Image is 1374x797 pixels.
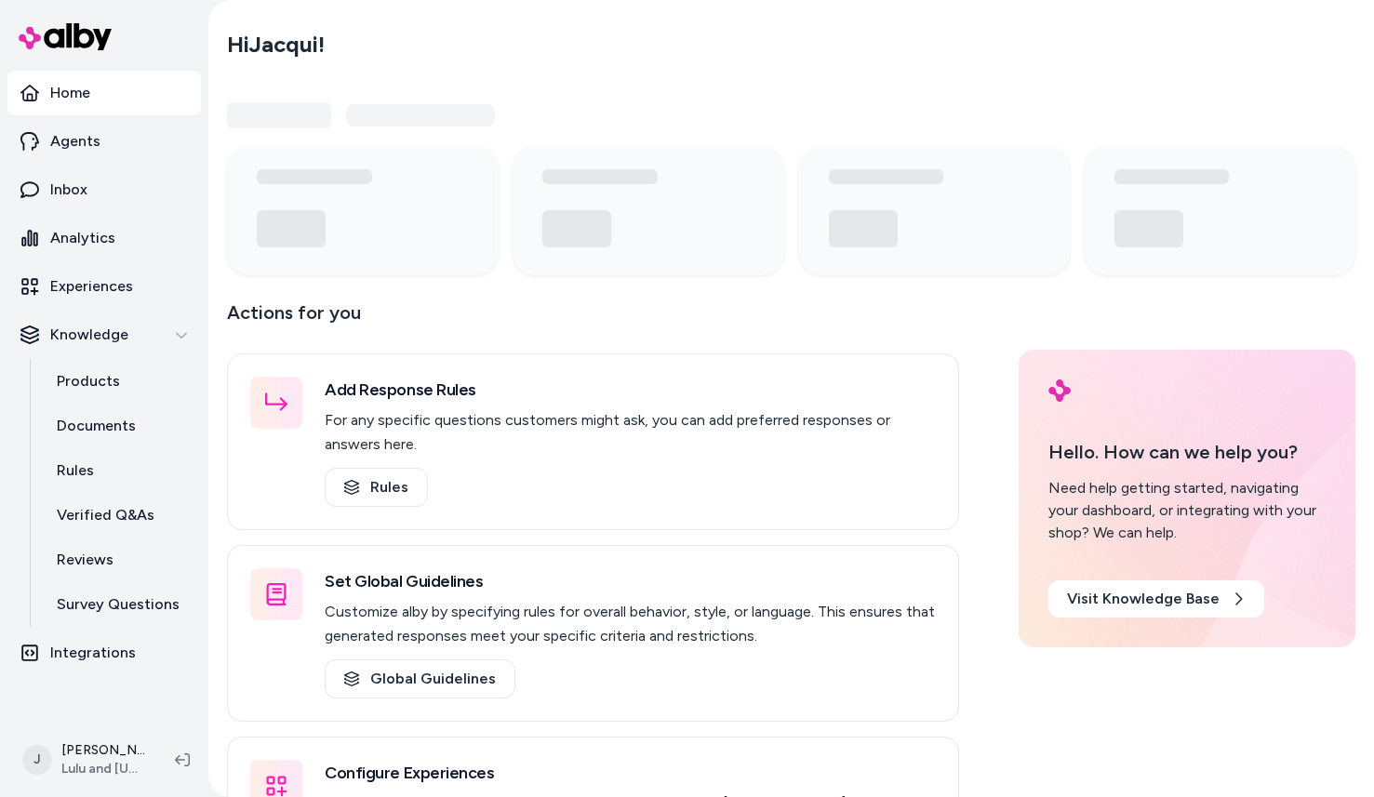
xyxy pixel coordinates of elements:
[50,82,90,104] p: Home
[325,600,936,648] p: Customize alby by specifying rules for overall behavior, style, or language. This ensures that ge...
[325,568,936,594] h3: Set Global Guidelines
[57,593,180,616] p: Survey Questions
[38,404,201,448] a: Documents
[50,275,133,298] p: Experiences
[61,760,145,778] span: Lulu and [US_STATE]
[325,408,936,457] p: For any specific questions customers might ask, you can add preferred responses or answers here.
[7,216,201,260] a: Analytics
[1048,438,1326,466] p: Hello. How can we help you?
[57,504,154,526] p: Verified Q&As
[57,459,94,482] p: Rules
[38,582,201,627] a: Survey Questions
[7,71,201,115] a: Home
[50,642,136,664] p: Integrations
[50,130,100,153] p: Agents
[7,264,201,309] a: Experiences
[38,493,201,538] a: Verified Q&As
[325,377,936,403] h3: Add Response Rules
[50,324,128,346] p: Knowledge
[325,468,428,507] a: Rules
[38,448,201,493] a: Rules
[57,370,120,392] p: Products
[22,745,52,775] span: J
[19,23,112,50] img: alby Logo
[38,359,201,404] a: Products
[7,167,201,212] a: Inbox
[1048,379,1071,402] img: alby Logo
[57,415,136,437] p: Documents
[227,31,325,59] h2: Hi Jacqui !
[227,298,959,342] p: Actions for you
[1048,477,1326,544] div: Need help getting started, navigating your dashboard, or integrating with your shop? We can help.
[57,549,113,571] p: Reviews
[1048,580,1264,618] a: Visit Knowledge Base
[325,760,936,786] h3: Configure Experiences
[38,538,201,582] a: Reviews
[11,730,160,790] button: J[PERSON_NAME]Lulu and [US_STATE]
[61,741,145,760] p: [PERSON_NAME]
[50,179,87,201] p: Inbox
[7,312,201,357] button: Knowledge
[325,659,515,698] a: Global Guidelines
[50,227,115,249] p: Analytics
[7,119,201,164] a: Agents
[7,631,201,675] a: Integrations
